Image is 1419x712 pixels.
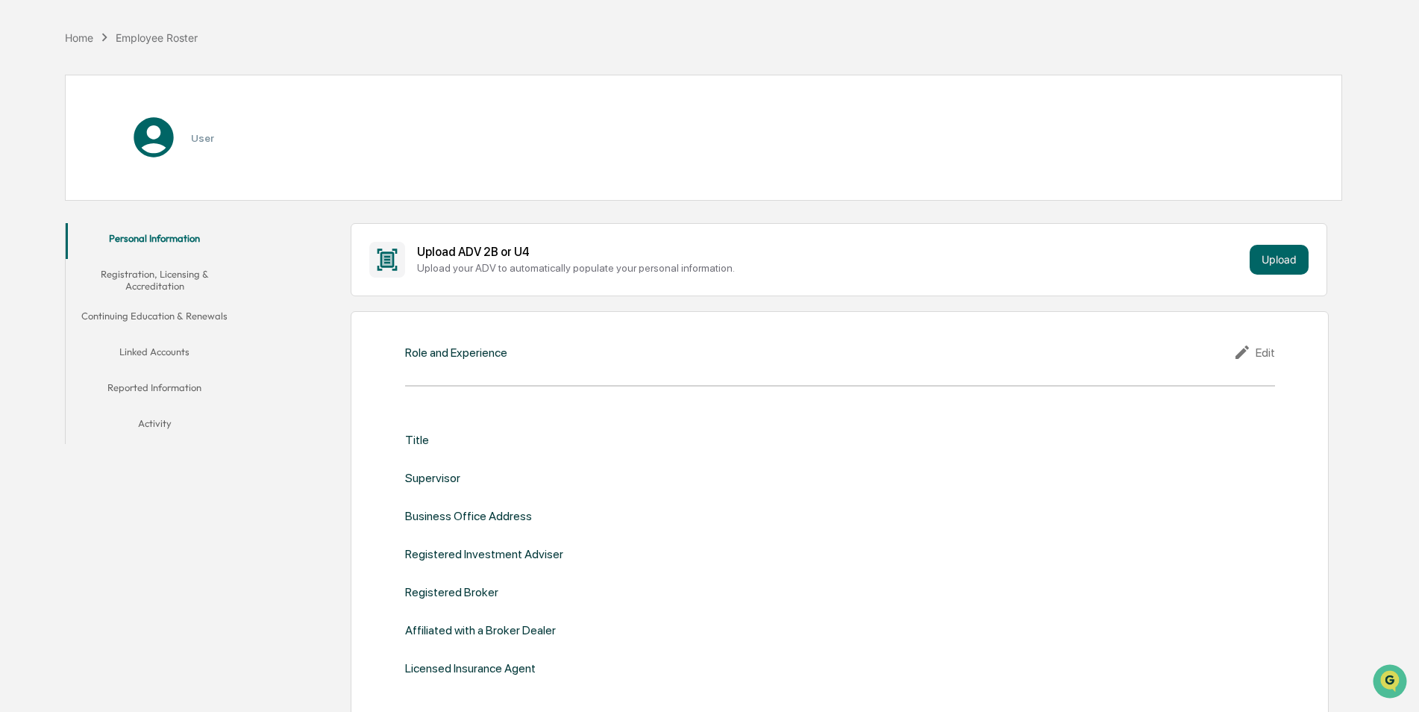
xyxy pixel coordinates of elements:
[405,661,536,675] div: Licensed Insurance Agent
[405,623,556,637] div: Affiliated with a Broker Dealer
[405,433,429,447] div: Title
[405,547,563,561] div: Registered Investment Adviser
[417,262,1243,274] div: Upload your ADV to automatically populate your personal information.
[65,31,93,44] div: Home
[66,408,244,444] button: Activity
[123,188,185,203] span: Attestations
[1250,245,1309,275] button: Upload
[66,223,244,445] div: secondary tabs example
[66,301,244,337] button: Continuing Education & Renewals
[51,129,189,141] div: We're available if you need us!
[148,253,181,264] span: Pylon
[102,182,191,209] a: 🗄️Attestations
[66,223,244,259] button: Personal Information
[9,210,100,237] a: 🔎Data Lookup
[15,114,42,141] img: 1746055101610-c473b297-6a78-478c-a979-82029cc54cd1
[405,346,507,360] div: Role and Experience
[417,245,1243,259] div: Upload ADV 2B or U4
[66,372,244,408] button: Reported Information
[405,509,532,523] div: Business Office Address
[66,259,244,302] button: Registration, Licensing & Accreditation
[1371,663,1412,703] iframe: Open customer support
[405,585,498,599] div: Registered Broker
[9,182,102,209] a: 🖐️Preclearance
[116,31,198,44] div: Employee Roster
[15,218,27,230] div: 🔎
[1233,343,1275,361] div: Edit
[30,216,94,231] span: Data Lookup
[30,188,96,203] span: Preclearance
[254,119,272,137] button: Start new chat
[15,190,27,202] div: 🖐️
[108,190,120,202] div: 🗄️
[51,114,245,129] div: Start new chat
[191,132,214,144] h3: User
[15,31,272,55] p: How can we help?
[66,337,244,372] button: Linked Accounts
[105,252,181,264] a: Powered byPylon
[405,471,460,485] div: Supervisor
